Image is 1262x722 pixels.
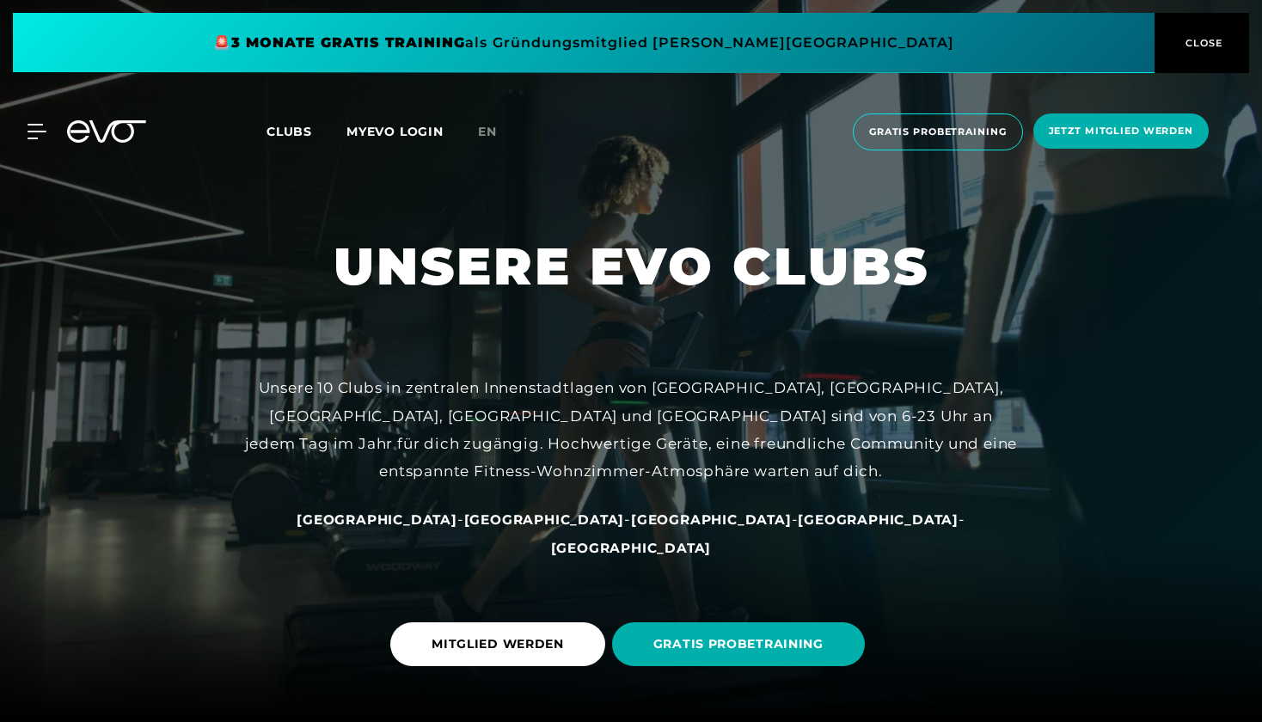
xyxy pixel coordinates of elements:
span: [GEOGRAPHIC_DATA] [297,511,457,528]
span: Clubs [266,124,312,139]
div: Unsere 10 Clubs in zentralen Innenstadtlagen von [GEOGRAPHIC_DATA], [GEOGRAPHIC_DATA], [GEOGRAPHI... [244,374,1018,485]
button: CLOSE [1155,13,1249,73]
a: [GEOGRAPHIC_DATA] [551,539,712,556]
a: [GEOGRAPHIC_DATA] [631,511,792,528]
span: GRATIS PROBETRAINING [653,635,824,653]
span: Gratis Probetraining [869,125,1007,139]
span: en [478,124,497,139]
a: GRATIS PROBETRAINING [612,609,872,679]
span: [GEOGRAPHIC_DATA] [798,511,959,528]
span: Jetzt Mitglied werden [1049,124,1193,138]
a: Clubs [266,123,346,139]
a: [GEOGRAPHIC_DATA] [464,511,625,528]
span: [GEOGRAPHIC_DATA] [464,511,625,528]
h1: UNSERE EVO CLUBS [334,233,929,300]
a: Gratis Probetraining [848,113,1028,150]
a: Jetzt Mitglied werden [1028,113,1214,150]
a: MITGLIED WERDEN [390,609,612,679]
span: [GEOGRAPHIC_DATA] [551,540,712,556]
div: - - - - [244,505,1018,561]
a: [GEOGRAPHIC_DATA] [297,511,457,528]
a: [GEOGRAPHIC_DATA] [798,511,959,528]
span: CLOSE [1181,35,1223,51]
a: MYEVO LOGIN [346,124,444,139]
span: MITGLIED WERDEN [432,635,564,653]
span: [GEOGRAPHIC_DATA] [631,511,792,528]
a: en [478,122,518,142]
